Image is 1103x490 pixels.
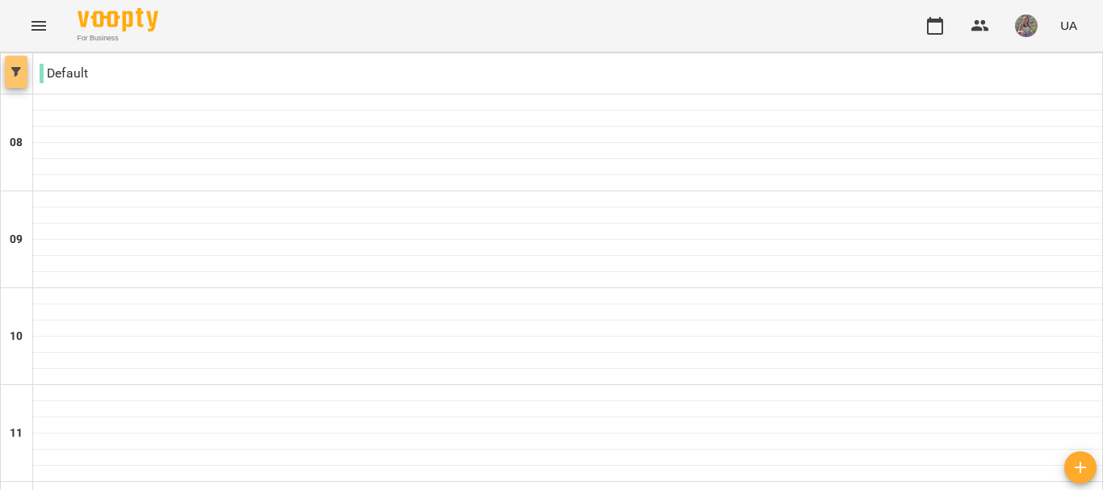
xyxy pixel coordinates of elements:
button: UA [1054,10,1084,40]
p: Default [40,64,88,83]
button: Створити урок [1064,451,1097,484]
span: UA [1060,17,1077,34]
h6: 11 [10,425,23,442]
h6: 09 [10,231,23,249]
span: For Business [78,33,158,44]
img: 64282e813c2e3d7fe29eeeec762a704a.jpeg [1015,15,1038,37]
h6: 08 [10,134,23,152]
h6: 10 [10,328,23,346]
button: Menu [19,6,58,45]
img: Voopty Logo [78,8,158,31]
